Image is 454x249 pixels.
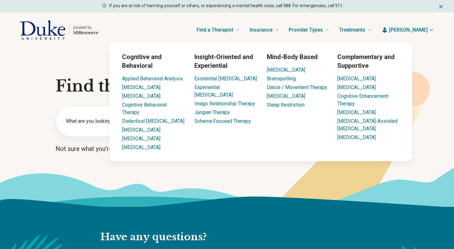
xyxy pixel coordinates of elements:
[194,84,233,98] a: Experiential [MEDICAL_DATA]
[73,25,98,30] p: powered by
[337,84,376,90] a: [MEDICAL_DATA]
[337,134,376,140] a: [MEDICAL_DATA]
[100,231,339,244] h2: Have any questions?
[194,109,230,115] a: Jungian Therapy
[267,102,305,108] a: Sleep Restriction
[122,118,184,124] a: Dialectical [MEDICAL_DATA]
[66,117,171,125] label: What are you looking for?
[267,76,296,82] a: Brainspotting
[194,52,257,70] h3: Insight-Oriented and Experiential
[267,93,305,99] a: [MEDICAL_DATA]
[194,101,255,107] a: Imago Relationship Therapy
[438,2,444,10] button: Dismiss
[122,93,160,99] a: [MEDICAL_DATA]
[56,77,399,96] h1: Find the right mental health care for you
[339,17,372,42] a: Treatments
[289,17,329,42] a: Provider Types
[20,20,98,40] a: Home page
[194,76,257,82] a: Existential [MEDICAL_DATA]
[72,42,450,161] div: Treatments
[382,26,434,34] button: [PERSON_NAME]
[122,144,160,150] a: [MEDICAL_DATA]
[122,52,184,70] h3: Cognitive and Behavioral
[122,76,183,82] a: Applied Behavioral Analysis
[337,93,388,107] a: Cognitive Enhancement Therapy
[267,84,327,90] a: Dance / Movement Therapy
[337,118,398,132] a: [MEDICAL_DATA]-Assisted [MEDICAL_DATA]
[337,52,400,70] h3: Complementary and Supportive
[337,109,376,115] a: [MEDICAL_DATA]
[337,76,376,82] a: [MEDICAL_DATA]
[122,136,160,142] a: [MEDICAL_DATA]
[267,67,305,73] a: [MEDICAL_DATA]
[122,102,167,115] a: Cognitive Behavioral Therapy
[197,17,240,42] a: Find a Therapist
[250,26,272,34] span: Insurance
[122,127,160,133] a: [MEDICAL_DATA]
[267,52,327,61] h3: Mind-Body Based
[250,17,279,42] a: Insurance
[194,118,251,124] a: Schema Focused Therapy
[122,84,160,90] a: [MEDICAL_DATA]
[56,144,399,153] p: Not sure what you’re looking for?
[289,26,323,34] span: Provider Types
[109,2,344,9] p: If you are at risk of harming yourself or others, or experiencing a mental health crisis, call 98...
[339,26,365,34] span: Treatments
[389,26,428,34] span: [PERSON_NAME]
[197,26,233,34] span: Find a Therapist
